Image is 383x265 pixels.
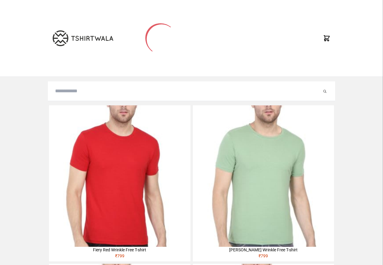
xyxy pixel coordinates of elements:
a: Fiery Red Wrinkle Free T-shirt₹799 [49,105,190,261]
div: Fiery Red Wrinkle Free T-shirt [49,247,190,253]
div: ₹ 799 [193,253,334,261]
a: [PERSON_NAME] Wrinkle Free T-shirt₹799 [193,105,334,261]
img: 4M6A2225-320x320.jpg [49,105,190,247]
div: [PERSON_NAME] Wrinkle Free T-shirt [193,247,334,253]
button: Submit your search query. [322,87,328,95]
div: ₹ 799 [49,253,190,261]
img: TW-LOGO-400-104.png [53,30,113,46]
img: 4M6A2211-320x320.jpg [193,105,334,247]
